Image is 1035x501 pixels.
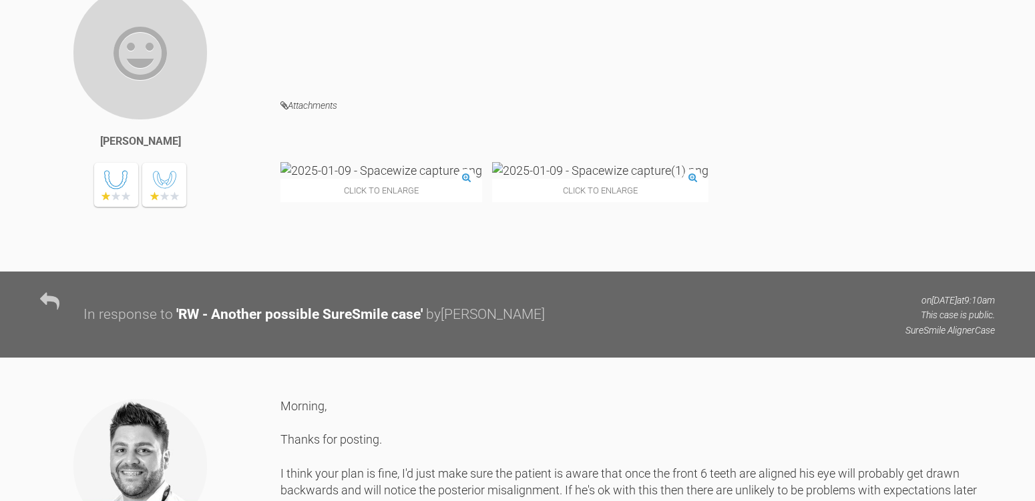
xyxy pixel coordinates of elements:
[492,162,708,179] img: 2025-01-09 - Spacewize capture(1).png
[280,162,482,179] img: 2025-01-09 - Spacewize capture.png
[280,97,995,114] h4: Attachments
[280,179,482,202] span: Click to enlarge
[905,323,995,338] p: SureSmile Aligner Case
[100,133,181,150] div: [PERSON_NAME]
[176,304,423,326] div: ' RW - Another possible SureSmile case '
[426,304,545,326] div: by [PERSON_NAME]
[492,179,708,202] span: Click to enlarge
[83,304,173,326] div: In response to
[905,293,995,308] p: on [DATE] at 9:10am
[905,308,995,322] p: This case is public.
